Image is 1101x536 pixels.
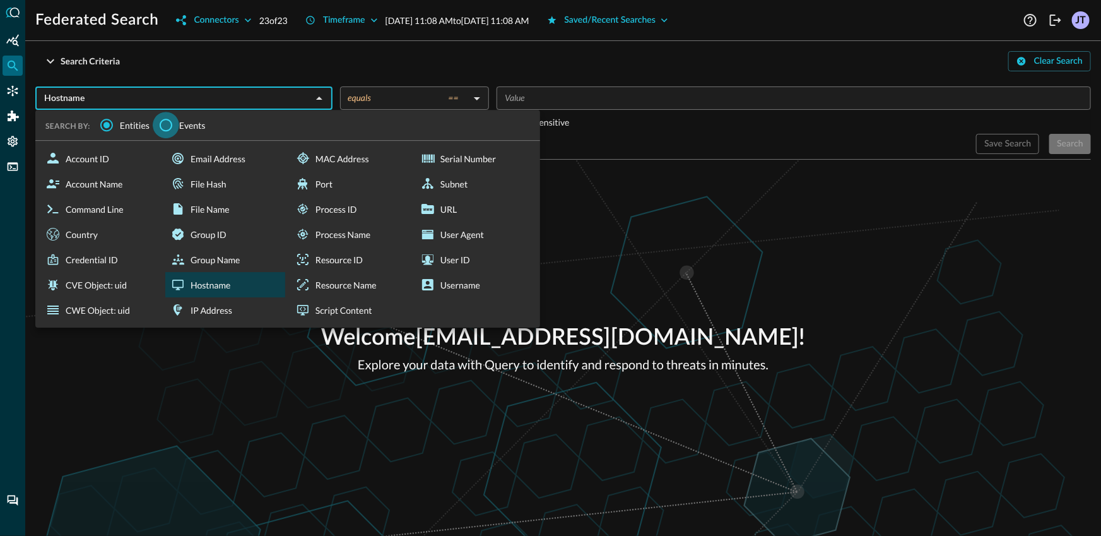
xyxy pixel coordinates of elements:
[1034,54,1083,69] div: Clear Search
[165,196,285,222] div: File Name
[40,146,160,171] div: Account ID
[415,171,535,196] div: Subnet
[40,222,160,247] div: Country
[40,247,160,272] div: Credential ID
[3,81,23,101] div: Connectors
[3,157,23,177] div: FSQL
[120,119,150,132] span: Entities
[290,222,410,247] div: Process Name
[514,116,570,129] p: Case-sensitive
[3,491,23,511] div: Chat
[179,119,206,132] span: Events
[565,13,656,28] div: Saved/Recent Searches
[35,10,158,30] h1: Federated Search
[321,321,805,355] p: Welcome [EMAIL_ADDRESS][DOMAIN_NAME] !
[1008,51,1091,71] button: Clear Search
[290,247,410,272] div: Resource ID
[323,13,365,28] div: Timeframe
[40,171,160,196] div: Account Name
[40,297,160,323] div: CWE Object: uid
[168,10,259,30] button: Connectors
[40,196,160,222] div: Command Line
[165,222,285,247] div: Group ID
[1045,10,1066,30] button: Logout
[415,272,535,297] div: Username
[348,92,371,104] span: equals
[348,92,469,104] div: equals
[290,171,410,196] div: Port
[415,196,535,222] div: URL
[165,297,285,323] div: IP Address
[40,272,160,297] div: CVE Object: uid
[290,146,410,171] div: MAC Address
[500,90,1085,106] input: Value
[3,131,23,152] div: Settings
[35,51,127,71] button: Search Criteria
[259,14,288,27] p: 23 of 23
[415,146,535,171] div: Serial Number
[1020,10,1040,30] button: Help
[290,297,410,323] div: Script Content
[415,247,535,272] div: User ID
[290,272,410,297] div: Resource Name
[415,222,535,247] div: User Agent
[1072,11,1090,29] div: JT
[165,146,285,171] div: Email Address
[3,56,23,76] div: Federated Search
[539,10,676,30] button: Saved/Recent Searches
[45,121,90,131] span: SEARCH BY:
[194,13,238,28] div: Connectors
[3,30,23,51] div: Summary Insights
[386,14,529,27] p: [DATE] 11:08 AM to [DATE] 11:08 AM
[3,106,23,126] div: Addons
[165,247,285,272] div: Group Name
[448,92,458,104] span: ==
[310,90,328,107] button: Close
[165,171,285,196] div: File Hash
[165,272,285,297] div: Hostname
[39,90,308,106] input: Select an Entity
[298,10,386,30] button: Timeframe
[290,196,410,222] div: Process ID
[61,54,120,69] div: Search Criteria
[321,355,805,374] p: Explore your data with Query to identify and respond to threats in minutes.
